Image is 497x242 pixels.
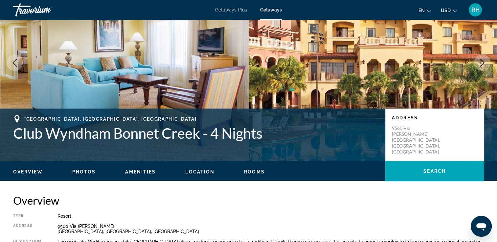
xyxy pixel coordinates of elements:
[392,125,444,155] p: 9560 Via [PERSON_NAME] [GEOGRAPHIC_DATA], [GEOGRAPHIC_DATA], [GEOGRAPHIC_DATA]
[13,125,379,142] h1: Club Wyndham Bonnet Creek - 4 Nights
[7,54,23,71] button: Previous image
[24,116,196,122] span: [GEOGRAPHIC_DATA], [GEOGRAPHIC_DATA], [GEOGRAPHIC_DATA]
[441,6,457,15] button: Change currency
[474,54,490,71] button: Next image
[215,7,247,12] a: Getaways Plus
[385,161,484,181] button: Search
[441,8,451,13] span: USD
[244,169,265,175] button: Rooms
[423,169,446,174] span: Search
[471,216,492,237] iframe: Button to launch messaging window
[471,7,480,13] span: RH
[125,169,156,175] button: Amenities
[418,6,431,15] button: Change language
[13,213,41,219] div: Type
[57,213,484,219] div: Resort
[13,169,43,175] button: Overview
[418,8,425,13] span: en
[72,169,96,175] button: Photos
[13,1,79,18] a: Travorium
[260,7,282,12] a: Getaways
[13,224,41,234] div: Address
[185,169,215,175] button: Location
[467,3,484,17] button: User Menu
[13,194,484,207] h2: Overview
[57,224,484,234] div: 9560 Via [PERSON_NAME] [GEOGRAPHIC_DATA], [GEOGRAPHIC_DATA], [GEOGRAPHIC_DATA]
[392,115,477,120] p: Address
